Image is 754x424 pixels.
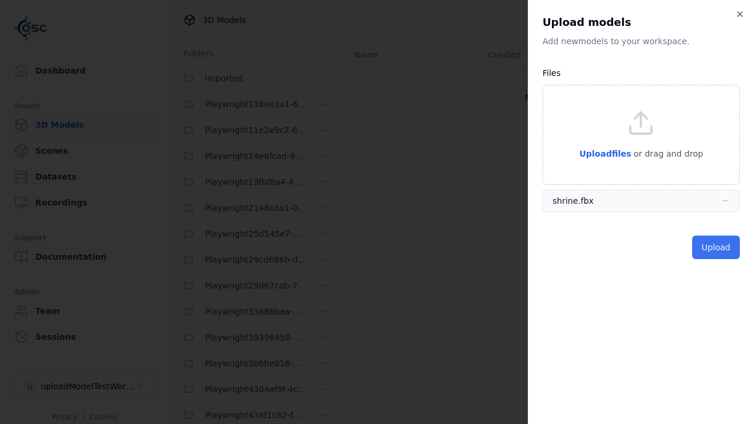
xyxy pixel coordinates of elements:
[553,195,594,207] div: shrine.fbx
[631,147,703,161] p: or drag and drop
[692,236,740,259] button: Upload
[579,149,631,158] span: Upload files
[543,68,561,78] label: Files
[543,14,740,31] h2: Upload models
[543,35,740,47] p: Add new model s to your workspace.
